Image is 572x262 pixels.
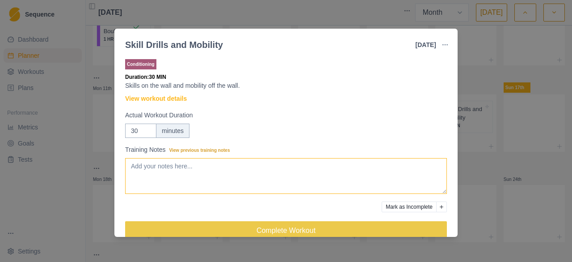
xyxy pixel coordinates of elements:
[125,81,447,90] p: Skills on the wall and mobility off the wall.
[156,124,189,138] div: minutes
[436,202,447,212] button: Add reason
[382,202,437,212] button: Mark as Incomplete
[125,221,447,239] button: Complete Workout
[169,148,230,153] span: View previous training notes
[125,73,447,81] p: Duration: 30 MIN
[416,40,436,50] p: [DATE]
[125,111,442,120] label: Actual Workout Duration
[125,38,223,52] div: Skill Drills and Mobility
[125,94,187,103] a: View workout details
[125,145,442,155] label: Training Notes
[125,59,156,69] p: Conditioning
